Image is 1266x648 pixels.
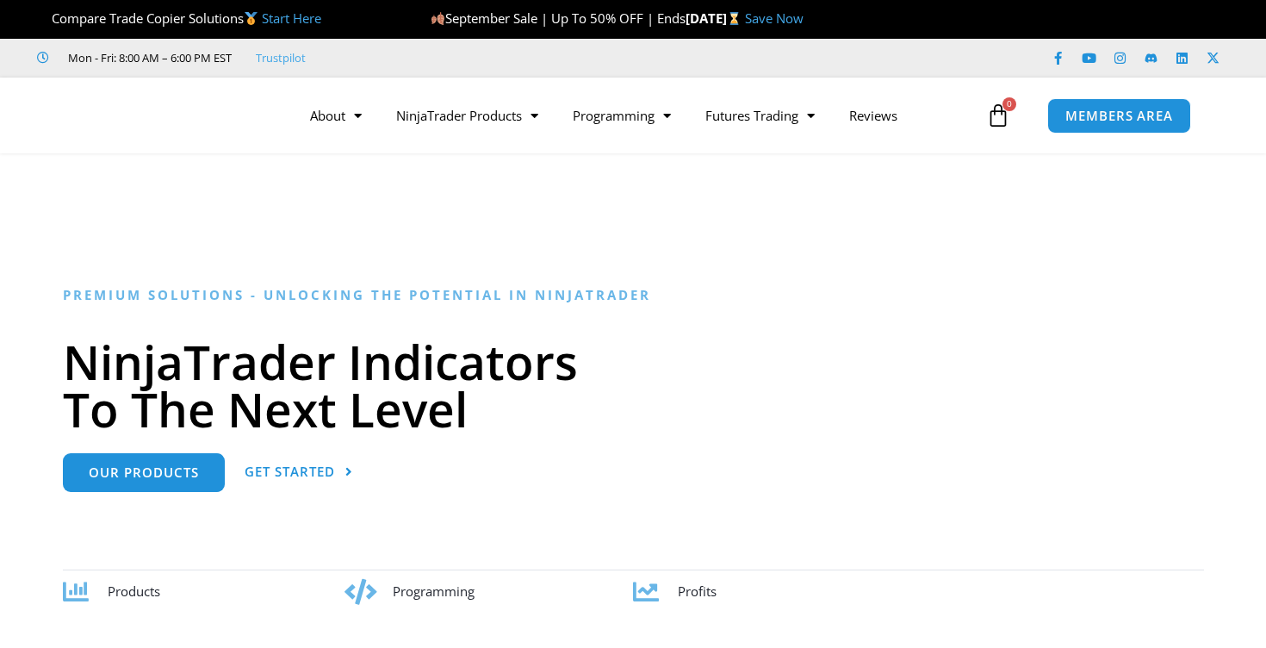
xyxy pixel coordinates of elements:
img: 🏆 [38,12,51,25]
nav: Menu [293,96,982,135]
a: Reviews [832,96,915,135]
h6: Premium Solutions - Unlocking the Potential in NinjaTrader [63,287,1204,303]
span: Mon - Fri: 8:00 AM – 6:00 PM EST [64,47,232,68]
span: Profits [678,583,717,600]
a: Programming [555,96,688,135]
img: LogoAI | Affordable Indicators – NinjaTrader [59,84,244,146]
a: Our Products [63,453,225,492]
img: ⌛ [728,12,741,25]
h1: NinjaTrader Indicators To The Next Level [63,338,1204,433]
span: Products [108,583,160,600]
span: Get Started [245,465,335,478]
span: MEMBERS AREA [1065,109,1173,122]
a: About [293,96,379,135]
a: 0 [960,90,1036,140]
a: Start Here [262,9,321,27]
span: Our Products [89,466,199,479]
strong: [DATE] [686,9,745,27]
span: Compare Trade Copier Solutions [37,9,321,27]
span: 0 [1002,97,1016,111]
a: Futures Trading [688,96,832,135]
span: Programming [393,583,475,600]
a: Trustpilot [256,47,306,68]
img: 🥇 [245,12,258,25]
a: Save Now [745,9,804,27]
a: MEMBERS AREA [1047,98,1191,134]
span: September Sale | Up To 50% OFF | Ends [431,9,686,27]
a: NinjaTrader Products [379,96,555,135]
img: 🍂 [431,12,444,25]
a: Get Started [245,453,353,492]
